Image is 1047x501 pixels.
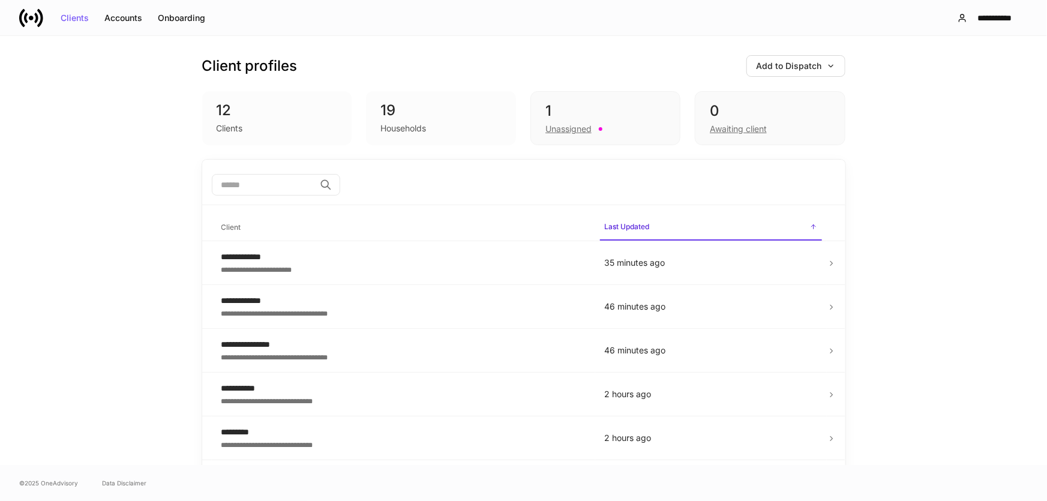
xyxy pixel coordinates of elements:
span: Client [217,215,590,240]
p: 2 hours ago [605,388,817,400]
div: Awaiting client [710,123,767,135]
p: 46 minutes ago [605,301,817,313]
div: Clients [61,14,89,22]
div: 12 [217,101,338,120]
h6: Last Updated [605,221,650,232]
span: © 2025 OneAdvisory [19,478,78,488]
a: Data Disclaimer [102,478,146,488]
button: Accounts [97,8,150,28]
h3: Client profiles [202,56,298,76]
button: Clients [53,8,97,28]
h6: Client [221,221,241,233]
div: Onboarding [158,14,205,22]
p: 46 minutes ago [605,344,817,356]
div: Clients [217,122,243,134]
button: Onboarding [150,8,213,28]
div: Accounts [104,14,142,22]
div: 1Unassigned [530,91,680,145]
div: 0 [710,101,830,121]
div: 0Awaiting client [695,91,845,145]
div: 1 [545,101,665,121]
p: 35 minutes ago [605,257,817,269]
span: Last Updated [600,215,822,241]
button: Add to Dispatch [746,55,845,77]
div: 19 [380,101,502,120]
div: Households [380,122,426,134]
div: Add to Dispatch [757,62,835,70]
div: Unassigned [545,123,592,135]
p: 2 hours ago [605,432,817,444]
